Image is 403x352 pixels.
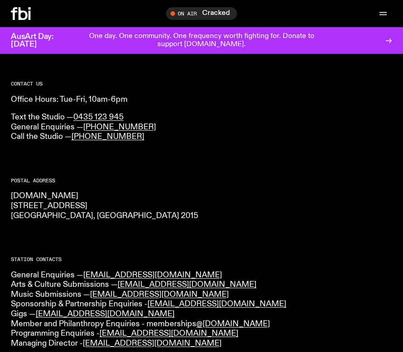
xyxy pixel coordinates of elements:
[11,95,392,105] p: Office Hours: Tue-Fri, 10am-6pm
[76,33,327,48] p: One day. One community. One frequency worth fighting for. Donate to support [DOMAIN_NAME].
[100,329,238,338] a: [EMAIL_ADDRESS][DOMAIN_NAME]
[166,7,237,20] button: On AirCracked
[11,81,392,86] h2: CONTACT US
[11,191,392,221] p: [DOMAIN_NAME] [STREET_ADDRESS] [GEOGRAPHIC_DATA], [GEOGRAPHIC_DATA] 2015
[83,271,222,279] a: [EMAIL_ADDRESS][DOMAIN_NAME]
[11,178,392,183] h2: Postal Address
[71,133,144,141] a: [PHONE_NUMBER]
[83,339,222,347] a: [EMAIL_ADDRESS][DOMAIN_NAME]
[11,271,392,349] p: General Enquiries — Arts & Culture Submissions — Music Submissions — Sponsorship & Partnership En...
[147,300,286,308] a: [EMAIL_ADDRESS][DOMAIN_NAME]
[11,33,69,48] h3: AusArt Day: [DATE]
[118,281,256,289] a: [EMAIL_ADDRESS][DOMAIN_NAME]
[83,123,156,131] a: [PHONE_NUMBER]
[36,310,175,318] a: [EMAIL_ADDRESS][DOMAIN_NAME]
[11,257,392,262] h2: Station Contacts
[90,290,229,299] a: [EMAIL_ADDRESS][DOMAIN_NAME]
[11,113,392,142] p: Text the Studio — General Enquiries — Call the Studio —
[73,113,123,121] a: 0435 123 945
[196,320,270,328] a: @[DOMAIN_NAME]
